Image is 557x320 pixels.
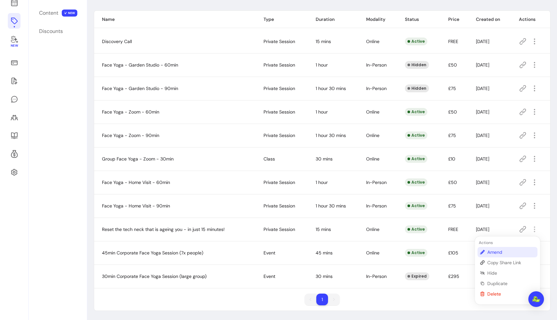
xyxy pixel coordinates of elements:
a: Refer & Earn [8,146,21,162]
span: Private Session [264,38,295,44]
a: Content [35,5,80,21]
a: My Messages [8,91,21,107]
span: £50 [448,179,457,185]
div: Open Intercom Messenger [528,291,544,307]
span: [DATE] [476,85,489,91]
span: Private Session [264,85,295,91]
span: [DATE] [476,109,489,115]
div: Content [39,9,58,17]
span: In-Person [366,179,387,185]
div: Active [405,249,427,257]
span: In-Person [366,62,387,68]
span: Duplicate [487,280,535,287]
span: 1 hour 30 mins [316,85,346,91]
span: £50 [448,62,457,68]
div: Active [405,202,427,210]
span: £105 [448,250,458,256]
li: pagination item 1 active [316,294,328,305]
span: Amend [487,249,535,255]
span: Face Yoga - Garden Studio - 60min [102,62,178,68]
span: 30min Corporate Face Yoga Session (large group) [102,273,207,279]
span: 45 mins [316,250,333,256]
th: Duration [308,11,358,28]
span: 1 hour [316,109,328,115]
span: Face Yoga - Zoom - 60min [102,109,159,115]
span: New [10,44,18,48]
span: Face Yoga - Home Visit - 90min [102,203,170,209]
span: Discovery Call [102,38,132,44]
span: Event [264,250,275,256]
span: 30 mins [316,273,333,279]
span: 30 mins [316,156,333,162]
span: Delete [487,291,535,297]
div: Expired [405,272,429,280]
a: Settings [8,164,21,180]
span: Class [264,156,275,162]
span: Reset the tech neck that is ageing you - in just 15 minutes! [102,226,225,232]
span: In-Person [366,273,387,279]
span: 1 hour [316,179,328,185]
span: [DATE] [476,156,489,162]
th: Price [440,11,468,28]
span: 1 hour [316,62,328,68]
span: FREE [448,38,458,44]
span: Hide [487,270,535,276]
span: [DATE] [476,62,489,68]
a: My Co-Founder [8,31,21,52]
span: Copy Share Link [487,259,535,266]
span: £75 [448,203,456,209]
a: Sales [8,55,21,70]
span: Online [366,132,379,138]
span: Online [366,109,379,115]
a: Waivers [8,73,21,89]
th: Name [94,11,256,28]
th: Type [256,11,308,28]
span: [DATE] [476,203,489,209]
span: Online [366,226,379,232]
span: Private Session [264,179,295,185]
span: Online [366,38,379,44]
span: Private Session [264,109,295,115]
span: Private Session [264,62,295,68]
span: £10 [448,156,455,162]
div: Hidden [405,84,429,92]
nav: pagination navigation [301,290,343,309]
span: Group Face Yoga - Zoom - 30min [102,156,174,162]
span: 1 hour 30 mins [316,203,346,209]
span: 15 mins [316,38,331,44]
span: [DATE] [476,132,489,138]
span: Face Yoga - Home Visit - 60min [102,179,170,185]
span: Face Yoga - Zoom - 90min [102,132,159,138]
span: [DATE] [476,38,489,44]
div: Hidden [405,61,429,69]
span: Online [366,250,379,256]
span: 1 hour 30 mins [316,132,346,138]
div: Active [405,225,427,233]
div: Active [405,38,427,45]
a: Clients [8,110,21,125]
span: [DATE] [476,179,489,185]
span: In-Person [366,203,387,209]
span: £75 [448,85,456,91]
span: Private Session [264,203,295,209]
span: [DATE] [476,226,489,232]
div: Active [405,155,427,163]
th: Actions [511,11,550,28]
div: Active [405,108,427,116]
th: Modality [358,11,397,28]
span: Online [366,156,379,162]
span: 15 mins [316,226,331,232]
span: 45min Corporate Face Yoga Session (7x people) [102,250,203,256]
span: Private Session [264,226,295,232]
span: NEW [62,9,78,17]
a: Offerings [8,13,21,29]
div: Discounts [39,27,63,35]
a: Discounts [35,23,80,39]
div: Active [405,178,427,186]
span: £75 [448,132,456,138]
span: Face Yoga - Garden Studio - 90min [102,85,178,91]
th: Status [397,11,440,28]
th: Created on [468,11,511,28]
span: FREE [448,226,458,232]
span: £50 [448,109,457,115]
